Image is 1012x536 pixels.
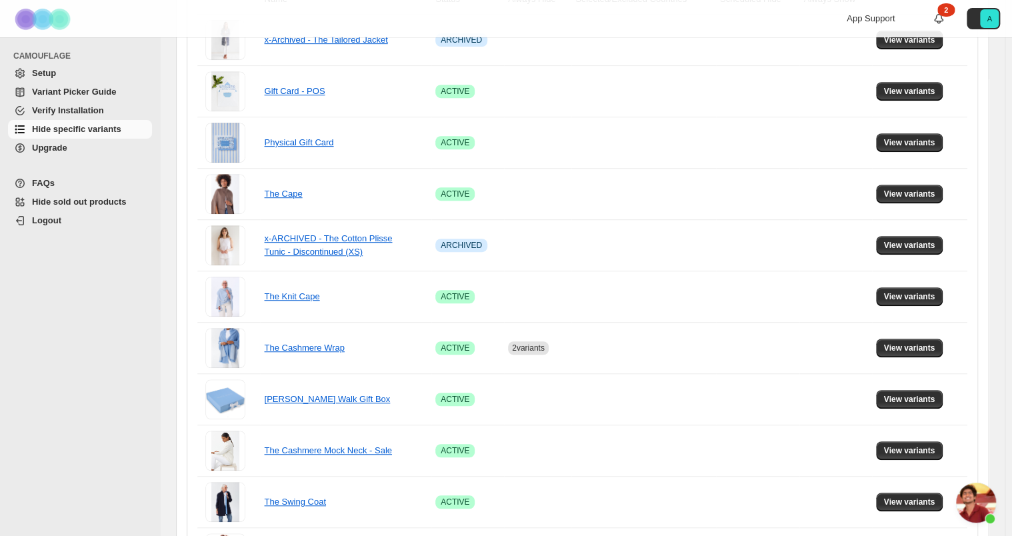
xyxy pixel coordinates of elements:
span: View variants [884,35,935,45]
button: Avatar with initials A [967,8,1000,29]
span: FAQs [32,178,55,188]
button: View variants [876,31,943,49]
span: View variants [884,394,935,405]
a: Physical Gift Card [264,137,333,147]
span: View variants [884,240,935,251]
span: ARCHIVED [441,240,482,251]
span: CAMOUFLAGE [13,51,153,61]
span: Hide specific variants [32,124,121,134]
a: The Knit Cape [264,291,319,301]
span: ACTIVE [441,445,469,456]
span: Variant Picker Guide [32,87,116,97]
span: ACTIVE [441,189,469,199]
a: x-ARCHIVED - The Cotton Plisse Tunic - Discontinued (XS) [264,233,392,257]
span: ACTIVE [441,343,469,353]
span: Logout [32,215,61,225]
a: 2 [932,12,945,25]
a: Hide sold out products [8,193,152,211]
a: The Cashmere Mock Neck - Sale [264,445,391,455]
span: View variants [884,189,935,199]
span: View variants [884,86,935,97]
div: 2 [937,3,955,17]
a: Verify Installation [8,101,152,120]
img: Alice Walk Gift Box [205,379,245,419]
text: A [987,15,992,23]
a: FAQs [8,174,152,193]
a: Upgrade [8,139,152,157]
a: The Cape [264,189,302,199]
span: ACTIVE [441,291,469,302]
span: ACTIVE [441,394,469,405]
span: ACTIVE [441,137,469,148]
button: View variants [876,390,943,409]
button: View variants [876,133,943,152]
span: ACTIVE [441,86,469,97]
a: The Swing Coat [264,497,326,507]
a: The Cashmere Wrap [264,343,344,353]
button: View variants [876,339,943,357]
button: View variants [876,287,943,306]
a: Hide specific variants [8,120,152,139]
a: Logout [8,211,152,230]
span: Verify Installation [32,105,104,115]
span: View variants [884,291,935,302]
span: View variants [884,497,935,507]
button: View variants [876,82,943,101]
span: App Support [847,13,895,23]
a: Setup [8,64,152,83]
span: View variants [884,137,935,148]
span: 2 variants [512,343,545,353]
a: Gift Card - POS [264,86,325,96]
button: View variants [876,493,943,511]
a: [PERSON_NAME] Walk Gift Box [264,394,390,404]
a: x-Archived - The Tailored Jacket [264,35,387,45]
button: View variants [876,236,943,255]
span: ARCHIVED [441,35,482,45]
span: Hide sold out products [32,197,127,207]
span: Setup [32,68,56,78]
a: Variant Picker Guide [8,83,152,101]
img: Camouflage [11,1,77,37]
span: Upgrade [32,143,67,153]
span: View variants [884,445,935,456]
span: ACTIVE [441,497,469,507]
div: Open chat [956,483,996,523]
button: View variants [876,441,943,460]
span: View variants [884,343,935,353]
span: Avatar with initials A [980,9,999,28]
button: View variants [876,185,943,203]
